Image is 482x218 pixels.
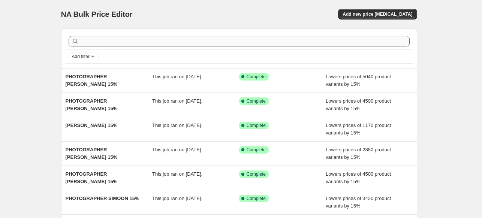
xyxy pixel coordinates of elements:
span: Lowers prices of 4590 product variants by 15% [326,98,391,111]
span: Complete [247,196,266,202]
span: Add filter [72,54,90,60]
span: PHOTOGRAPHER [PERSON_NAME] 15% [66,98,118,111]
span: Complete [247,147,266,153]
span: Add new price [MEDICAL_DATA] [343,11,412,17]
span: PHOTOGRAPHER [PERSON_NAME] 15% [66,147,118,160]
span: NA Bulk Price Editor [61,10,133,18]
span: PHOTOGRAPHER [PERSON_NAME] 15% [66,74,118,87]
span: This job ran on [DATE]. [152,98,202,104]
span: [PERSON_NAME] 15% [66,122,118,128]
span: Lowers prices of 4500 product variants by 15% [326,171,391,184]
span: PHOTOGRAPHER [PERSON_NAME] 15% [66,171,118,184]
span: This job ran on [DATE]. [152,122,202,128]
button: Add filter [69,52,99,61]
span: This job ran on [DATE]. [152,171,202,177]
span: This job ran on [DATE]. [152,74,202,79]
button: Add new price [MEDICAL_DATA] [338,9,417,19]
span: Complete [247,98,266,104]
span: This job ran on [DATE]. [152,196,202,201]
span: PHOTOGRAPHER SIMOON 15% [66,196,139,201]
span: Complete [247,171,266,177]
span: Complete [247,122,266,128]
span: Lowers prices of 5040 product variants by 15% [326,74,391,87]
span: Lowers prices of 3420 product variants by 15% [326,196,391,209]
span: Lowers prices of 2880 product variants by 15% [326,147,391,160]
span: Complete [247,74,266,80]
span: This job ran on [DATE]. [152,147,202,152]
span: Lowers prices of 1170 product variants by 15% [326,122,391,136]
